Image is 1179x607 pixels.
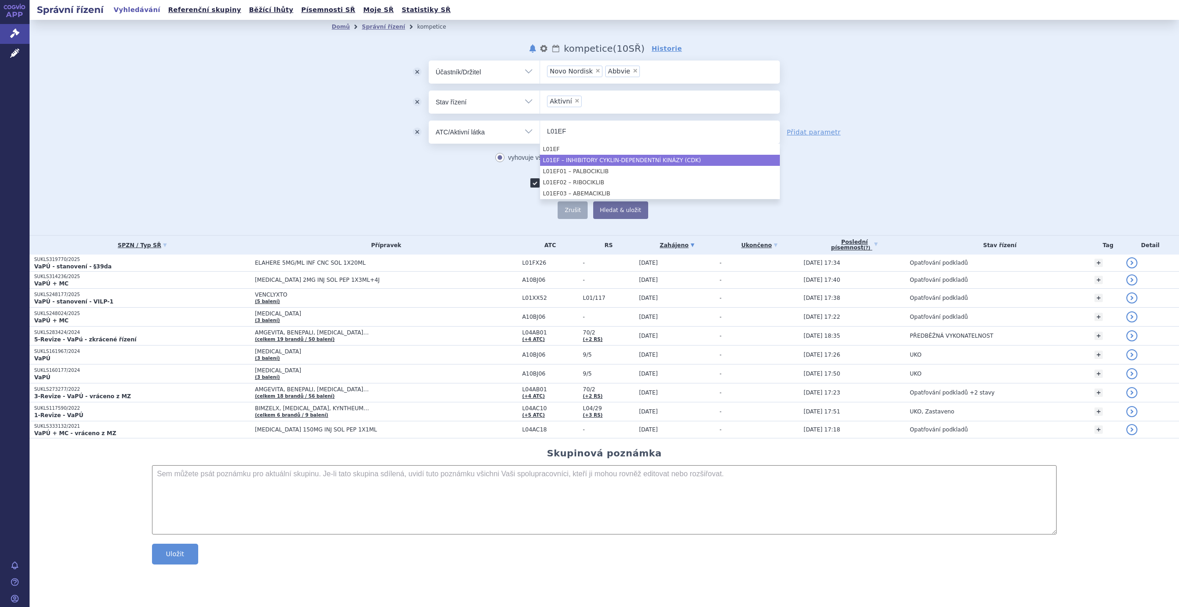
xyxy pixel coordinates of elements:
[1094,294,1103,302] a: +
[34,273,250,280] p: SUKLS314236/2025
[255,329,486,336] span: AMGEVITA, BENEPALI, [MEDICAL_DATA]…
[255,426,486,433] span: [MEDICAL_DATA] 150MG INJ SOL PEP 1X1ML
[540,155,780,166] li: L01EF – INHIBITORY CYKLIN-DEPENDENTNÍ KINÁZY (CDK)
[634,289,715,308] td: [DATE]
[905,327,1090,346] td: PŘEDBĚŽNÁ VYKONATELNOST
[1126,292,1137,303] a: detail
[255,337,335,342] a: (celkem 19 brandů / 50 balení)
[715,289,799,308] td: -
[799,421,906,438] td: [DATE] 17:18
[1094,370,1103,378] a: +
[632,68,638,73] span: ×
[417,20,458,34] li: kompetice
[547,448,662,459] h2: Skupinová poznámka
[799,327,906,346] td: [DATE] 18:35
[522,405,578,412] span: L04AC10
[522,277,578,283] span: A10BJ06
[522,352,578,358] span: A10BJ06
[634,308,715,327] td: [DATE]
[574,98,580,103] span: ×
[905,383,1090,402] td: Opatřování podkladů +2 stavy
[584,95,589,107] input: Aktivní
[34,263,112,270] strong: VaPÚ - stanovení - §39da
[255,367,486,374] span: [MEDICAL_DATA]
[1126,257,1137,268] a: detail
[522,295,578,301] span: L01XX52
[1126,330,1137,341] a: detail
[255,375,280,380] a: (3 balení)
[715,383,799,402] td: -
[583,314,635,320] span: -
[613,43,645,54] span: ( SŘ)
[905,255,1090,272] td: Opatřování podkladů
[799,272,906,289] td: [DATE] 17:40
[406,121,429,144] button: odstranit
[551,43,560,54] a: Lhůty
[540,144,780,155] li: L01EF
[608,68,630,74] span: Abbvie
[715,421,799,438] td: -
[1094,425,1103,434] a: +
[34,298,114,305] strong: VaPÚ - stanovení - VILP-1
[34,280,68,287] strong: VaPÚ + MC
[583,277,635,283] span: -
[715,255,799,272] td: -
[111,4,163,16] a: Vyhledávání
[634,364,715,383] td: [DATE]
[255,394,335,399] a: (celkem 18 brandů / 56 balení)
[255,386,486,393] span: AMGEVITA, BENEPALI, [MEDICAL_DATA]…
[522,370,578,377] span: A10BJ06
[34,386,250,393] p: SUKLS273277/2022
[583,329,635,336] span: 70/2
[905,346,1090,364] td: UKO
[583,260,635,266] span: -
[905,421,1090,438] td: Opatřování podkladů
[152,544,198,565] button: Uložit
[583,405,635,412] span: L04/29
[34,430,116,437] strong: VaPÚ + MC - vráceno z MZ
[593,201,648,219] button: Hledat & uložit
[34,355,50,362] strong: VaPÚ
[522,337,545,342] a: (+4 ATC)
[522,329,578,336] span: L04AB01
[583,295,635,301] span: L01/117
[34,256,250,263] p: SUKLS319770/2025
[583,370,635,377] span: 9/5
[1126,311,1137,322] a: detail
[1126,424,1137,435] a: detail
[34,374,50,381] strong: VaPÚ
[528,43,537,54] button: notifikace
[517,236,578,255] th: ATC
[255,348,486,355] span: [MEDICAL_DATA]
[1094,351,1103,359] a: +
[583,352,635,358] span: 9/5
[799,255,906,272] td: [DATE] 17:34
[558,201,588,219] button: Zrušit
[799,364,906,383] td: [DATE] 17:50
[255,310,486,317] span: [MEDICAL_DATA]
[495,151,587,164] label: vyhovuje všem podmínkám
[578,236,635,255] th: RS
[799,346,906,364] td: [DATE] 17:26
[799,383,906,402] td: [DATE] 17:23
[255,291,486,298] span: VENCLYXTO
[246,4,296,16] a: Běžící lhůty
[715,346,799,364] td: -
[34,412,83,419] strong: 1-Revize - VaPÚ
[332,24,350,30] a: Domů
[617,43,629,54] span: 10
[255,277,486,283] span: [MEDICAL_DATA] 2MG INJ SOL PEP 1X3ML+4J
[522,426,578,433] span: L04AC18
[255,413,328,418] a: (celkem 6 brandů / 9 balení)
[634,421,715,438] td: [DATE]
[799,402,906,421] td: [DATE] 17:51
[905,402,1090,421] td: UKO, Zastaveno
[298,4,358,16] a: Písemnosti SŘ
[583,426,635,433] span: -
[720,239,799,252] a: Ukončeno
[1094,276,1103,284] a: +
[34,393,131,400] strong: 3-Revize - VaPÚ - vráceno z MZ
[255,356,280,361] a: (3 balení)
[564,43,613,54] span: kompetice
[651,44,682,53] a: Historie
